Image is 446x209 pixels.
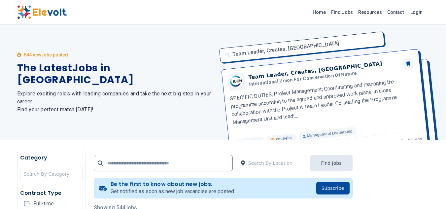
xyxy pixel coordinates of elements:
[413,177,446,209] iframe: Chat Widget
[406,6,427,19] a: Login
[310,155,352,171] button: Find Jobs
[356,7,385,17] a: Resources
[17,5,67,19] img: Elevolt
[24,52,68,58] p: 544 new jobs posted
[20,189,83,197] h5: Contract Type
[24,201,29,206] input: Full-time
[111,188,235,195] p: Get notified as soon as new job vacancies are posted.
[385,7,406,17] a: Contact
[316,182,350,194] button: Subscribe
[20,154,83,162] h5: Category
[17,62,215,86] h1: The Latest Jobs in [GEOGRAPHIC_DATA]
[111,181,235,188] h4: Be the first to know about new jobs.
[17,90,215,114] h2: Explore exciting roles with leading companies and take the next big step in your career. Find you...
[310,7,328,17] a: Home
[33,201,54,206] span: Full-time
[328,7,356,17] a: Find Jobs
